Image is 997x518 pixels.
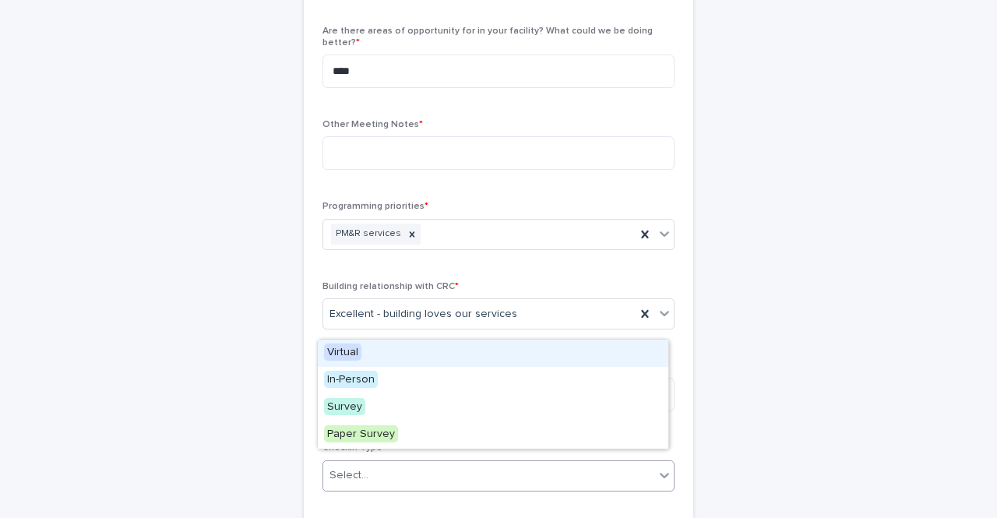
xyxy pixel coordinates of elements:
[329,467,368,484] div: Select...
[329,306,517,322] span: Excellent - building loves our services
[318,394,668,421] div: Survey
[324,371,378,388] span: In-Person
[318,367,668,394] div: In-Person
[322,26,653,47] span: Are there areas of opportunity for in your facility? What could we be doing better?
[331,224,403,245] div: PM&R services
[322,282,459,291] span: Building relationship with CRC
[324,344,361,361] span: Virtual
[318,340,668,367] div: Virtual
[324,425,398,442] span: Paper Survey
[324,398,365,415] span: Survey
[322,120,423,129] span: Other Meeting Notes
[322,202,428,211] span: Programming priorities
[318,421,668,449] div: Paper Survey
